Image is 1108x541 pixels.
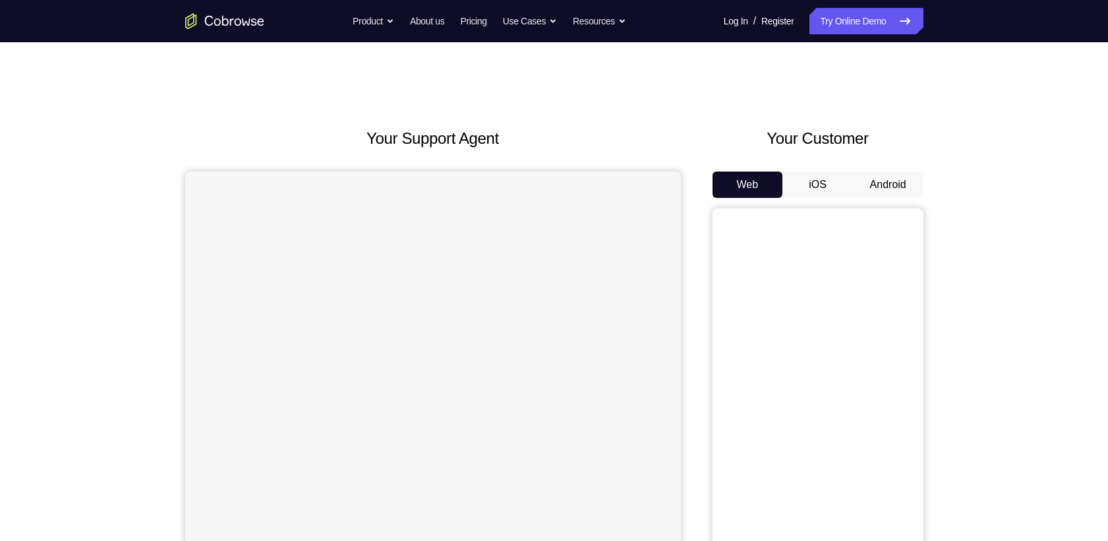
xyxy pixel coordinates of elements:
a: Pricing [460,8,486,34]
button: Use Cases [503,8,557,34]
a: Go to the home page [185,13,264,29]
button: Web [713,172,783,198]
h2: Your Support Agent [185,127,681,150]
button: iOS [782,172,853,198]
a: About us [410,8,444,34]
button: Resources [573,8,626,34]
button: Android [853,172,923,198]
a: Try Online Demo [809,8,923,34]
a: Log In [724,8,748,34]
span: / [753,13,756,29]
button: Product [353,8,394,34]
h2: Your Customer [713,127,923,150]
a: Register [761,8,794,34]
